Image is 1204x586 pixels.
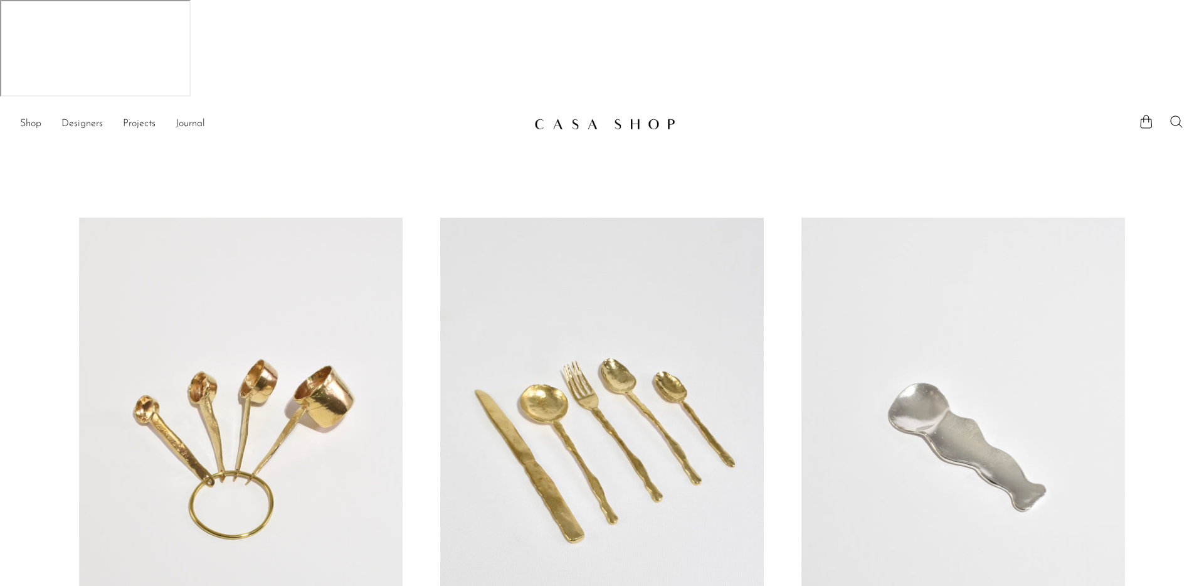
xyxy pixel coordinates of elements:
[176,116,205,132] a: Journal
[20,116,41,132] a: Shop
[61,116,103,132] a: Designers
[20,114,524,135] ul: NEW HEADER MENU
[123,116,156,132] a: Projects
[20,114,524,135] nav: Desktop navigation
